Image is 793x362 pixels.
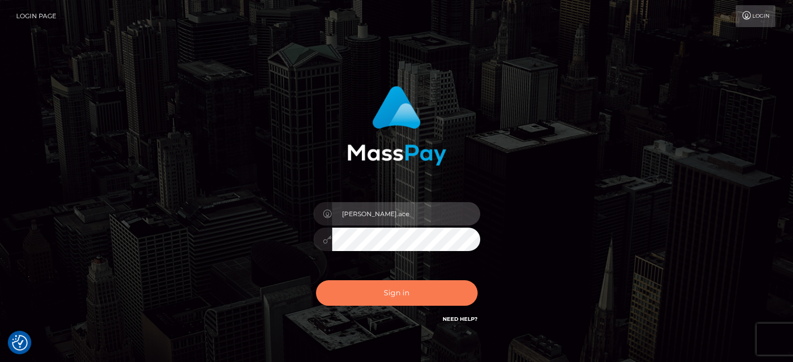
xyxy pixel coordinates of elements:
[316,280,478,306] button: Sign in
[332,202,480,226] input: Username...
[736,5,775,27] a: Login
[443,316,478,322] a: Need Help?
[16,5,56,27] a: Login Page
[12,335,28,351] img: Revisit consent button
[347,86,446,166] img: MassPay Login
[12,335,28,351] button: Consent Preferences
